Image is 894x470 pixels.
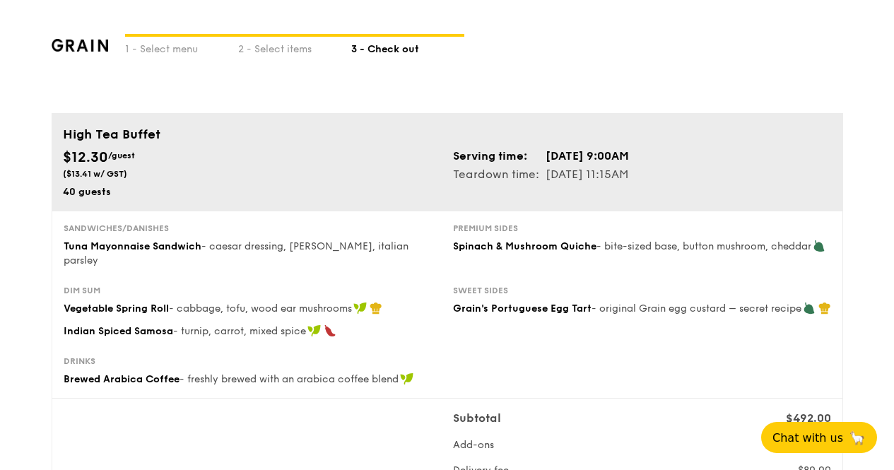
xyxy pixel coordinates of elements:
div: 40 guests [63,185,442,199]
img: icon-vegan.f8ff3823.svg [400,372,414,385]
div: Premium sides [453,223,831,234]
span: - bite-sized base, button mushroom, cheddar [596,240,811,252]
img: icon-spicy.37a8142b.svg [324,324,336,337]
div: 2 - Select items [238,37,351,57]
span: - caesar dressing, [PERSON_NAME], italian parsley [64,240,408,266]
img: icon-vegan.f8ff3823.svg [307,324,322,337]
td: Teardown time: [453,165,545,184]
span: $12.30 [63,149,108,166]
span: Spinach & Mushroom Quiche [453,240,596,252]
td: Serving time: [453,147,545,165]
img: icon-chef-hat.a58ddaea.svg [370,302,382,315]
span: Indian Spiced Samosa [64,325,173,337]
span: ($13.41 w/ GST) [63,169,127,179]
span: - freshly brewed with an arabica coffee blend [180,373,399,385]
img: icon-vegetarian.fe4039eb.svg [813,240,825,252]
span: Subtotal [453,411,501,425]
span: 🦙 [849,430,866,446]
span: - turnip, carrot, mixed spice [173,325,306,337]
button: Chat with us🦙 [761,422,877,453]
img: icon-chef-hat.a58ddaea.svg [818,302,831,315]
span: Grain's Portuguese Egg Tart [453,302,592,315]
span: Brewed Arabica Coffee [64,373,180,385]
span: - original Grain egg custard – secret recipe [592,302,801,315]
div: Drinks [64,356,442,367]
td: [DATE] 9:00AM [545,147,630,165]
td: [DATE] 11:15AM [545,165,630,184]
img: icon-vegetarian.fe4039eb.svg [803,302,816,315]
span: Add-ons [453,439,494,451]
span: Tuna Mayonnaise Sandwich [64,240,201,252]
div: High Tea Buffet [63,124,832,144]
div: Sweet sides [453,285,831,296]
img: grain-logotype.1cdc1e11.png [52,39,109,52]
span: Chat with us [772,431,843,445]
div: Dim sum [64,285,442,296]
img: icon-vegan.f8ff3823.svg [353,302,367,315]
div: Sandwiches/Danishes [64,223,442,234]
span: Vegetable Spring Roll [64,302,169,315]
span: /guest [108,151,135,160]
span: $492.00 [786,411,831,425]
span: - cabbage, tofu, wood ear mushrooms [169,302,352,315]
div: 3 - Check out [351,37,464,57]
div: 1 - Select menu [125,37,238,57]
